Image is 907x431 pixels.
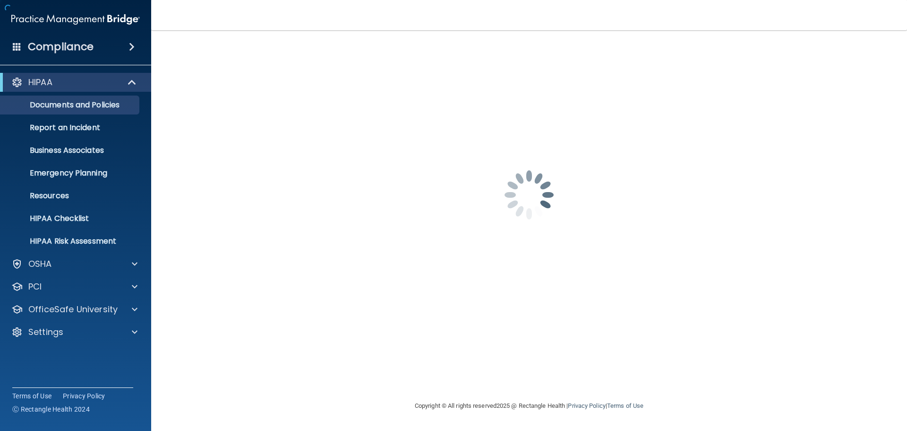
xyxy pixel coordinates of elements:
[28,40,94,53] h4: Compliance
[12,391,51,401] a: Terms of Use
[28,77,52,88] p: HIPAA
[11,326,137,338] a: Settings
[11,10,140,29] img: PMB logo
[63,391,105,401] a: Privacy Policy
[11,304,137,315] a: OfficeSafe University
[11,77,137,88] a: HIPAA
[28,281,42,292] p: PCI
[357,391,702,421] div: Copyright © All rights reserved 2025 @ Rectangle Health | |
[6,237,135,246] p: HIPAA Risk Assessment
[6,214,135,223] p: HIPAA Checklist
[11,281,137,292] a: PCI
[28,304,118,315] p: OfficeSafe University
[6,191,135,201] p: Resources
[28,258,52,270] p: OSHA
[28,326,63,338] p: Settings
[568,402,605,409] a: Privacy Policy
[12,405,90,414] span: Ⓒ Rectangle Health 2024
[11,258,137,270] a: OSHA
[6,168,135,178] p: Emergency Planning
[6,146,135,155] p: Business Associates
[482,148,576,242] img: spinner.e123f6fc.gif
[6,123,135,132] p: Report an Incident
[6,100,135,110] p: Documents and Policies
[607,402,643,409] a: Terms of Use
